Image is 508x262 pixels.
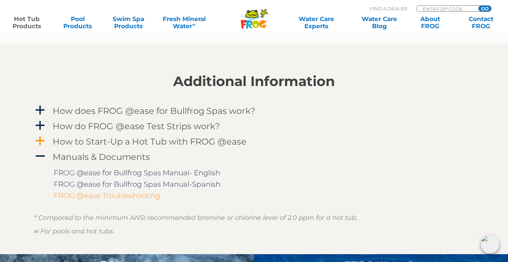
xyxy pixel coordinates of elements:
[34,74,474,89] h2: Additional Information
[53,152,150,162] h4: Manuals & Documents
[284,15,348,30] a: Water CareExperts
[35,120,45,131] span: a
[7,15,47,30] a: Hot TubProducts
[54,168,220,177] a: FROG @ease for Bullfrog Spas Manual- English
[34,214,357,222] em: * Compared to the minimum ANSI recommended bromine or chlorine level of 2.0 ppm for a hot tub.
[160,15,209,30] a: Fresh MineralWater∞
[370,5,407,12] p: Find A Dealer
[54,191,160,200] a: FROG @ease Troubleshooting
[53,106,255,116] h4: How does FROG @ease for Bullfrog Spas work?
[34,227,114,235] em: ∞ For pools and hot tubs.
[411,15,450,30] a: AboutFROG
[422,6,470,12] input: Zip Code Form
[109,15,148,30] a: Swim SpaProducts
[481,235,499,253] img: openIcon
[35,136,45,146] span: a
[34,120,474,133] a: a How do FROG @ease Test Strips work?
[35,105,45,116] span: a
[192,22,195,27] sup: ∞
[478,6,491,11] input: GO
[34,135,474,148] a: a How to Start-Up a Hot Tub with FROG @ease
[34,104,474,117] a: a How does FROG @ease for Bullfrog Spas work?
[53,121,220,131] h4: How do FROG @ease Test Strips work?
[461,15,501,30] a: ContactFROG
[360,15,399,30] a: Water CareBlog
[58,15,97,30] a: PoolProducts
[54,180,220,188] a: FROG @ease for Bullfrog Spas Manual-Spanish
[53,137,246,146] h4: How to Start-Up a Hot Tub with FROG @ease
[35,151,45,162] span: A
[34,150,474,163] a: A Manuals & Documents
